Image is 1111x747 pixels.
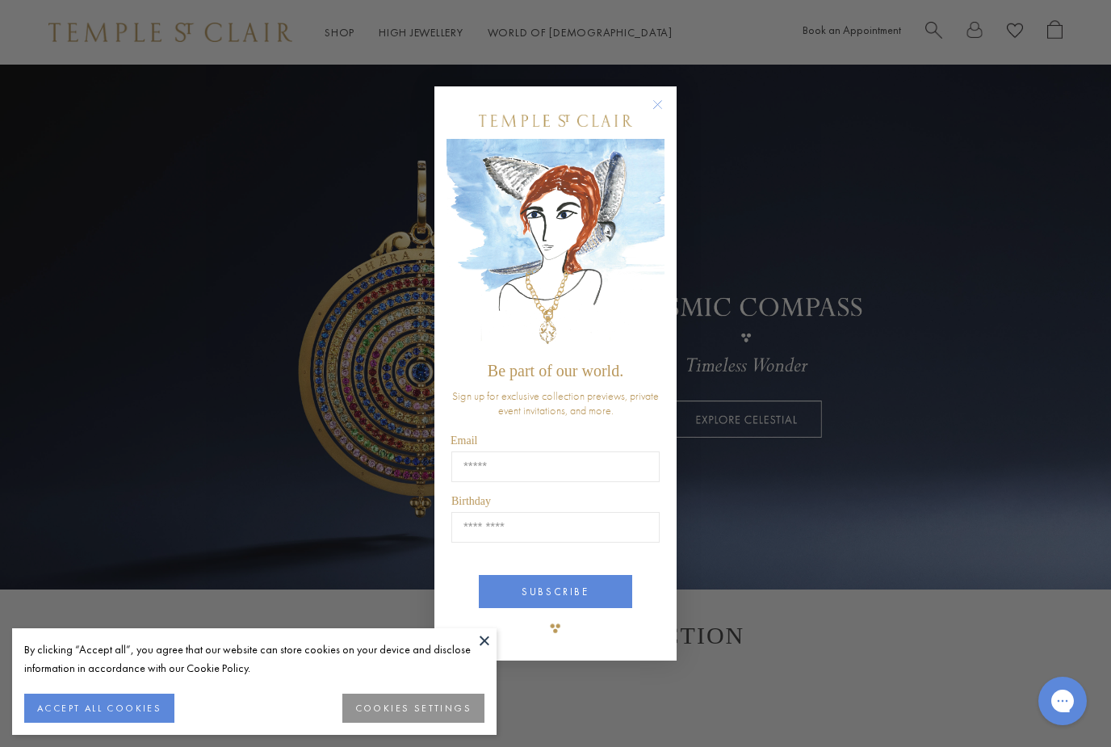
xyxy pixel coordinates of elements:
[479,115,632,127] img: Temple St. Clair
[488,362,623,380] span: Be part of our world.
[452,388,659,418] span: Sign up for exclusive collection previews, private event invitations, and more.
[24,640,484,678] div: By clicking “Accept all”, you agree that our website can store cookies on your device and disclos...
[451,434,477,447] span: Email
[1030,671,1095,731] iframe: Gorgias live chat messenger
[656,103,676,123] button: Close dialog
[342,694,484,723] button: COOKIES SETTINGS
[451,495,491,507] span: Birthday
[446,139,665,355] img: c4a9eb12-d91a-4d4a-8ee0-386386f4f338.jpeg
[479,575,632,608] button: SUBSCRIBE
[451,451,660,482] input: Email
[24,694,174,723] button: ACCEPT ALL COOKIES
[539,612,572,644] img: TSC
